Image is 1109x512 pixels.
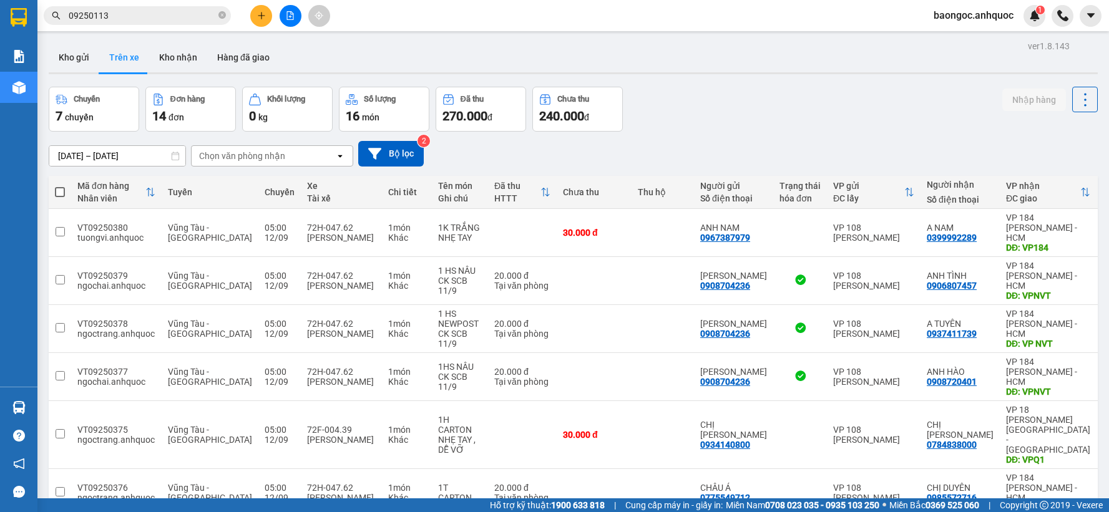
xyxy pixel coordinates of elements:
[700,483,767,493] div: CHÂU Á
[77,181,145,191] div: Mã đơn hàng
[1006,309,1090,339] div: VP 184 [PERSON_NAME] - HCM
[265,367,295,377] div: 05:00
[1006,181,1080,191] div: VP nhận
[218,10,226,22] span: close-circle
[765,500,879,510] strong: 0708 023 035 - 0935 103 250
[168,367,252,387] span: Vũng Tàu - [GEOGRAPHIC_DATA]
[388,233,426,243] div: Khác
[364,95,396,104] div: Số lượng
[833,319,914,339] div: VP 108 [PERSON_NAME]
[487,112,492,122] span: đ
[388,187,426,197] div: Chi tiết
[532,87,623,132] button: Chưa thu240.000đ
[700,329,750,339] div: 0908704236
[12,401,26,414] img: warehouse-icon
[927,329,977,339] div: 0937411739
[307,435,376,445] div: [PERSON_NAME]
[1040,501,1048,510] span: copyright
[438,266,482,276] div: 1 HS NÂU
[49,146,185,166] input: Select a date range.
[307,367,376,377] div: 72H-047.62
[927,233,977,243] div: 0399992289
[265,329,295,339] div: 12/09
[307,271,376,281] div: 72H-047.62
[833,483,914,503] div: VP 108 [PERSON_NAME]
[494,483,550,493] div: 20.000 đ
[1006,357,1090,387] div: VP 184 [PERSON_NAME] - HCM
[388,435,426,445] div: Khác
[307,233,376,243] div: [PERSON_NAME]
[358,141,424,167] button: Bộ lọc
[1006,213,1090,243] div: VP 184 [PERSON_NAME] - HCM
[833,425,914,445] div: VP 108 [PERSON_NAME]
[315,11,323,20] span: aim
[77,435,155,445] div: ngoctrang.anhquoc
[265,483,295,493] div: 05:00
[700,420,767,440] div: CHỊ THẢO
[77,483,155,493] div: VT09250376
[11,8,27,27] img: logo-vxr
[438,193,482,203] div: Ghi chú
[168,483,252,503] span: Vũng Tàu - [GEOGRAPHIC_DATA]
[700,440,750,450] div: 0934140800
[1028,39,1070,53] div: ver 1.8.143
[307,425,376,435] div: 72F-004.39
[442,109,487,123] span: 270.000
[779,193,821,203] div: hóa đơn
[307,181,376,191] div: Xe
[927,180,994,190] div: Người nhận
[927,319,994,329] div: A TUYÊN
[308,5,330,27] button: aim
[563,228,625,238] div: 30.000 đ
[1029,10,1040,21] img: icon-new-feature
[149,42,207,72] button: Kho nhận
[494,319,550,329] div: 20.000 đ
[77,425,155,435] div: VT09250375
[13,458,25,470] span: notification
[638,187,688,197] div: Thu hộ
[989,498,990,512] span: |
[56,109,62,123] span: 7
[265,187,295,197] div: Chuyến
[927,223,994,233] div: A NAM
[335,151,345,161] svg: open
[584,112,589,122] span: đ
[77,281,155,291] div: ngochai.anhquoc
[265,377,295,387] div: 12/09
[557,95,589,104] div: Chưa thu
[388,271,426,281] div: 1 món
[52,11,61,20] span: search
[1006,291,1090,301] div: DĐ: VPNVT
[388,493,426,503] div: Khác
[1006,243,1090,253] div: DĐ: VP184
[267,95,305,104] div: Khối lượng
[490,498,605,512] span: Hỗ trợ kỹ thuật:
[307,319,376,329] div: 72H-047.62
[77,233,155,243] div: tuongvi.anhquoc
[49,87,139,132] button: Chuyến7chuyến
[700,193,767,203] div: Số điện thoại
[1006,473,1090,503] div: VP 184 [PERSON_NAME] - HCM
[168,425,252,445] span: Vũng Tàu - [GEOGRAPHIC_DATA]
[74,95,100,104] div: Chuyến
[438,483,482,503] div: 1T CARTON
[168,319,252,339] span: Vũng Tàu - [GEOGRAPHIC_DATA]
[438,223,482,233] div: 1K TRẮNG
[13,430,25,442] span: question-circle
[700,367,767,377] div: ANH SƠN
[388,367,426,377] div: 1 món
[77,223,155,233] div: VT09250380
[539,109,584,123] span: 240.000
[388,223,426,233] div: 1 món
[307,281,376,291] div: [PERSON_NAME]
[488,176,557,209] th: Toggle SortBy
[614,498,616,512] span: |
[265,435,295,445] div: 12/09
[927,483,994,493] div: CHỊ DUYÊN
[833,193,904,203] div: ĐC lấy
[494,367,550,377] div: 20.000 đ
[551,500,605,510] strong: 1900 633 818
[1057,10,1068,21] img: phone-icon
[700,281,750,291] div: 0908704236
[1006,387,1090,397] div: DĐ: VPNVT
